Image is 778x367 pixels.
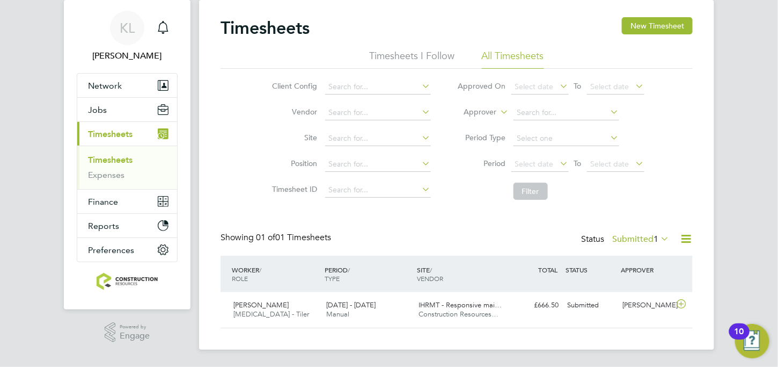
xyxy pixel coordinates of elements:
[221,17,310,39] h2: Timesheets
[538,265,557,274] span: TOTAL
[77,214,177,238] button: Reports
[735,324,769,358] button: Open Resource Center, 10 new notifications
[325,274,340,283] span: TYPE
[735,332,744,346] div: 10
[88,129,133,139] span: Timesheets
[77,273,178,290] a: Go to home page
[348,265,350,274] span: /
[430,265,432,274] span: /
[105,322,150,343] a: Powered byEngage
[232,274,248,283] span: ROLE
[88,245,134,255] span: Preferences
[77,74,177,97] button: Network
[417,274,444,283] span: VENDOR
[88,81,122,91] span: Network
[513,183,548,200] button: Filter
[233,300,289,310] span: [PERSON_NAME]
[77,122,177,146] button: Timesheets
[619,260,674,279] div: APPROVER
[77,146,177,189] div: Timesheets
[325,183,431,198] input: Search for...
[88,155,133,165] a: Timesheets
[269,133,318,142] label: Site
[419,300,502,310] span: IHRMT - Responsive mai…
[256,232,331,243] span: 01 Timesheets
[120,332,150,341] span: Engage
[326,310,349,319] span: Manual
[571,156,585,170] span: To
[571,79,585,93] span: To
[259,265,261,274] span: /
[619,297,674,314] div: [PERSON_NAME]
[563,260,619,279] div: STATUS
[325,80,431,95] input: Search for...
[507,297,563,314] div: £666.50
[370,49,455,69] li: Timesheets I Follow
[77,49,178,62] span: Kate Lomax
[256,232,275,243] span: 01 of
[77,98,177,121] button: Jobs
[77,11,178,62] a: KL[PERSON_NAME]
[591,159,629,169] span: Select date
[654,234,658,244] span: 1
[269,107,318,117] label: Vendor
[269,159,318,168] label: Position
[513,131,619,146] input: Select one
[77,238,177,262] button: Preferences
[458,133,506,142] label: Period Type
[229,260,322,288] div: WORKER
[221,232,333,243] div: Showing
[269,81,318,91] label: Client Config
[325,131,431,146] input: Search for...
[458,159,506,168] label: Period
[120,21,135,35] span: KL
[322,260,415,288] div: PERIOD
[415,260,508,288] div: SITE
[233,310,309,319] span: [MEDICAL_DATA] - Tiler
[325,157,431,172] input: Search for...
[458,81,506,91] label: Approved On
[325,105,431,120] input: Search for...
[449,107,497,118] label: Approver
[622,17,693,34] button: New Timesheet
[88,170,124,180] a: Expenses
[120,322,150,332] span: Powered by
[88,105,107,115] span: Jobs
[482,49,544,69] li: All Timesheets
[581,232,671,247] div: Status
[77,190,177,213] button: Finance
[591,82,629,91] span: Select date
[326,300,376,310] span: [DATE] - [DATE]
[97,273,158,290] img: construction-resources-logo-retina.png
[513,105,619,120] input: Search for...
[269,184,318,194] label: Timesheet ID
[515,159,554,169] span: Select date
[563,297,619,314] div: Submitted
[612,234,669,244] label: Submitted
[88,197,118,207] span: Finance
[419,310,499,319] span: Construction Resources…
[88,221,119,231] span: Reports
[515,82,554,91] span: Select date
